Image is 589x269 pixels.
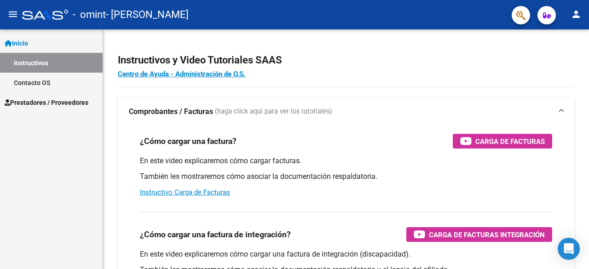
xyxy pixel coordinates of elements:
[73,5,106,25] span: - omint
[453,134,552,149] button: Carga de Facturas
[118,97,574,126] mat-expansion-panel-header: Comprobantes / Facturas (haga click aquí para ver los tutoriales)
[475,136,545,147] span: Carga de Facturas
[140,228,291,241] h3: ¿Cómo cargar una factura de integración?
[106,5,189,25] span: - [PERSON_NAME]
[7,9,18,20] mat-icon: menu
[429,229,545,240] span: Carga de Facturas Integración
[140,249,552,259] p: En este video explicaremos cómo cargar una factura de integración (discapacidad).
[140,188,230,196] a: Instructivo Carga de Facturas
[140,135,237,148] h3: ¿Cómo cargar una factura?
[5,97,88,108] span: Prestadores / Proveedores
[118,52,574,69] h2: Instructivos y Video Tutoriales SAAS
[571,9,582,20] mat-icon: person
[118,70,245,78] a: Centro de Ayuda - Administración de O.S.
[558,238,580,260] div: Open Intercom Messenger
[140,172,552,182] p: También les mostraremos cómo asociar la documentación respaldatoria.
[406,227,552,242] button: Carga de Facturas Integración
[129,107,213,117] strong: Comprobantes / Facturas
[5,38,28,48] span: Inicio
[140,156,552,166] p: En este video explicaremos cómo cargar facturas.
[215,107,332,117] span: (haga click aquí para ver los tutoriales)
